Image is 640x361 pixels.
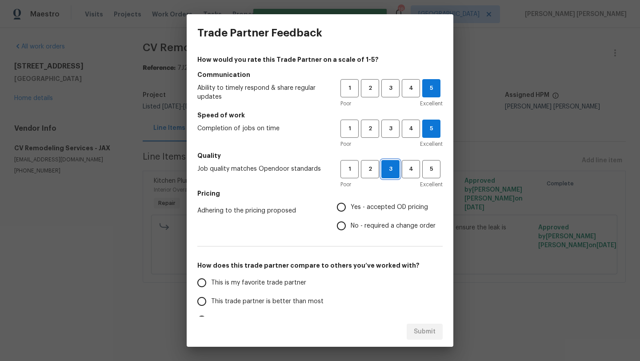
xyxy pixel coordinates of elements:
[351,221,436,231] span: No - required a change order
[197,70,443,79] h5: Communication
[341,83,358,93] span: 1
[402,120,420,138] button: 4
[422,160,440,178] button: 5
[211,297,324,306] span: This trade partner is better than most
[382,164,399,174] span: 3
[420,180,443,189] span: Excellent
[402,160,420,178] button: 4
[382,83,399,93] span: 3
[211,278,306,288] span: This is my favorite trade partner
[403,83,419,93] span: 4
[340,180,351,189] span: Poor
[403,164,419,174] span: 4
[197,55,443,64] h4: How would you rate this Trade Partner on a scale of 1-5?
[211,316,326,325] span: This trade partner is par for the course
[197,261,443,270] h5: How does this trade partner compare to others you’ve worked with?
[423,124,440,134] span: 5
[337,198,443,235] div: Pricing
[420,99,443,108] span: Excellent
[362,124,378,134] span: 2
[402,79,420,97] button: 4
[197,124,326,133] span: Completion of jobs on time
[403,124,419,134] span: 4
[381,120,400,138] button: 3
[197,164,326,173] span: Job quality matches Opendoor standards
[197,27,322,39] h3: Trade Partner Feedback
[340,140,351,148] span: Poor
[197,111,443,120] h5: Speed of work
[423,83,440,93] span: 5
[362,164,378,174] span: 2
[382,124,399,134] span: 3
[341,164,358,174] span: 1
[197,206,323,215] span: Adhering to the pricing proposed
[197,151,443,160] h5: Quality
[381,160,400,178] button: 3
[197,189,443,198] h5: Pricing
[341,124,358,134] span: 1
[340,99,351,108] span: Poor
[361,160,379,178] button: 2
[422,120,440,138] button: 5
[422,79,440,97] button: 5
[361,120,379,138] button: 2
[423,164,440,174] span: 5
[340,79,359,97] button: 1
[420,140,443,148] span: Excellent
[340,120,359,138] button: 1
[362,83,378,93] span: 2
[381,79,400,97] button: 3
[351,203,428,212] span: Yes - accepted OD pricing
[197,84,326,101] span: Ability to timely respond & share regular updates
[361,79,379,97] button: 2
[340,160,359,178] button: 1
